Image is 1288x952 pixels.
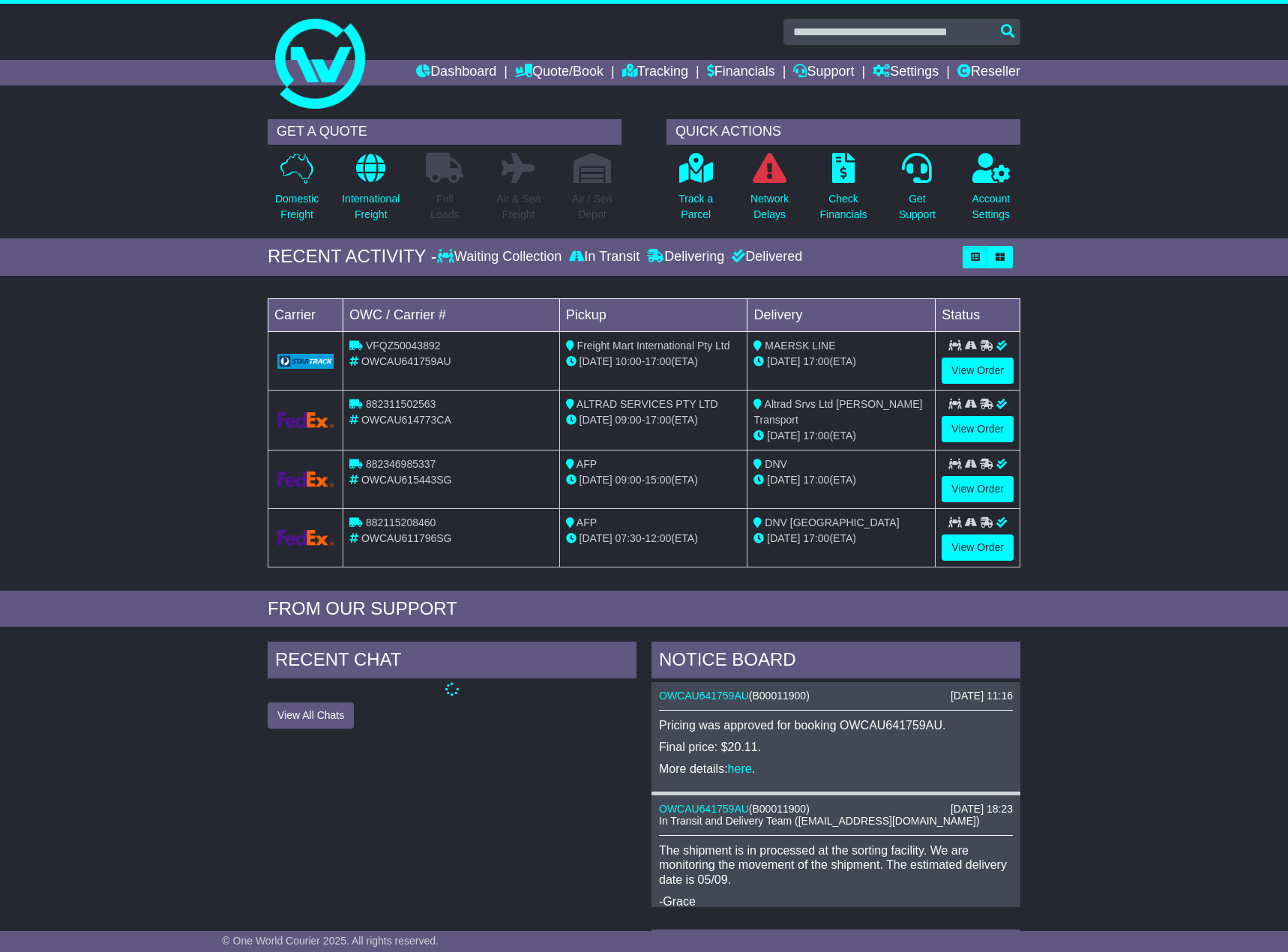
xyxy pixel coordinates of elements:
span: [DATE] [580,532,613,544]
span: 07:30 [616,532,642,544]
div: Delivered [728,249,802,265]
div: In Transit [565,249,643,265]
a: View Order [942,358,1014,384]
div: QUICK ACTIONS [666,119,1020,145]
div: RECENT CHAT [268,642,637,682]
span: 17:00 [803,355,829,367]
a: Financials [707,60,775,85]
span: [DATE] [767,430,800,442]
div: Waiting Collection [437,249,565,265]
div: (ETA) [753,531,929,546]
span: 17:00 [803,532,829,544]
span: MAERSK LINE [765,340,835,352]
span: 09:00 [616,474,642,486]
a: View Order [942,476,1014,502]
span: AFP [577,458,597,470]
div: NOTICE BOARD [651,642,1020,682]
a: InternationalFreight [341,152,400,231]
a: here [728,762,752,775]
div: FROM OUR SUPPORT [268,598,1020,620]
a: NetworkDelays [750,152,789,231]
div: ( ) [659,690,1013,702]
span: 882311502563 [366,398,436,410]
p: More details: . [659,762,1013,776]
a: OWCAU641759AU [659,690,749,702]
span: OWCAU615443SG [361,474,452,486]
span: 882346985337 [366,458,436,470]
span: VFQZ50043892 [366,340,441,352]
div: [DATE] 11:16 [951,690,1013,702]
span: 17:00 [803,430,829,442]
p: Get Support [899,191,936,223]
div: - (ETA) [566,472,741,488]
a: Reseller [957,60,1020,85]
a: Dashboard [416,60,496,85]
span: [DATE] [580,355,613,367]
td: Delivery [747,298,936,331]
div: [DATE] 18:23 [951,803,1013,816]
div: GET A QUOTE [268,119,622,145]
a: GetSupport [898,152,936,231]
span: OWCAU611796SG [361,532,452,544]
span: DNV [765,458,787,470]
img: GetCarrierServiceLogo [277,412,334,428]
p: Pricing was approved for booking OWCAU641759AU. [659,718,1013,732]
p: Domestic Freight [275,191,319,223]
div: (ETA) [753,472,929,488]
span: Freight Mart International Pty Ltd [577,340,730,352]
span: DNV [GEOGRAPHIC_DATA] [765,516,899,528]
a: Quote/Book [515,60,604,85]
span: OWCAU641759AU [361,355,451,367]
span: ALTRAD SERVICES PTY LTD [577,398,718,410]
span: B00011900 [753,803,807,815]
div: - (ETA) [566,354,741,370]
div: (ETA) [753,428,929,444]
td: Carrier [268,298,343,331]
span: [DATE] [767,355,800,367]
div: - (ETA) [566,412,741,428]
span: 15:00 [645,474,671,486]
span: 12:00 [645,532,671,544]
p: Network Delays [750,191,789,223]
a: Tracking [622,60,688,85]
p: Account Settings [972,191,1011,223]
td: OWC / Carrier # [343,298,560,331]
a: CheckFinancials [819,152,868,231]
span: [DATE] [767,532,800,544]
span: In Transit and Delivery Team ([EMAIL_ADDRESS][DOMAIN_NAME]) [659,815,980,827]
a: Support [793,60,854,85]
p: Final price: $20.11. [659,740,1013,754]
p: Check Financials [820,191,867,223]
a: Settings [873,60,939,85]
span: [DATE] [580,414,613,426]
div: RECENT ACTIVITY - [268,246,437,268]
a: View Order [942,534,1014,561]
a: DomesticFreight [274,152,319,231]
a: AccountSettings [972,152,1011,231]
span: 17:00 [645,355,671,367]
span: © One World Courier 2025. All rights reserved. [222,935,439,947]
div: (ETA) [753,354,929,370]
p: The shipment is in processed at the sorting facility. We are monitoring the movement of the shipm... [659,843,1013,887]
p: -Grace [659,894,1013,909]
span: OWCAU614773CA [361,414,451,426]
span: [DATE] [767,474,800,486]
span: AFP [577,516,597,528]
td: Status [936,298,1020,331]
div: ( ) [659,803,1013,816]
p: Track a Parcel [678,191,713,223]
img: GetCarrierServiceLogo [277,354,334,369]
p: Full Loads [426,191,463,223]
a: Track aParcel [678,152,714,231]
span: B00011900 [753,690,807,702]
img: GetCarrierServiceLogo [277,530,334,546]
p: Air / Sea Depot [572,191,613,223]
div: Delivering [643,249,728,265]
span: Altrad Srvs Ltd [PERSON_NAME] Transport [753,398,922,426]
a: OWCAU641759AU [659,803,749,815]
span: 882115208460 [366,516,436,528]
td: Pickup [559,298,747,331]
span: 17:00 [803,474,829,486]
button: View All Chats [268,702,354,729]
span: 17:00 [645,414,671,426]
